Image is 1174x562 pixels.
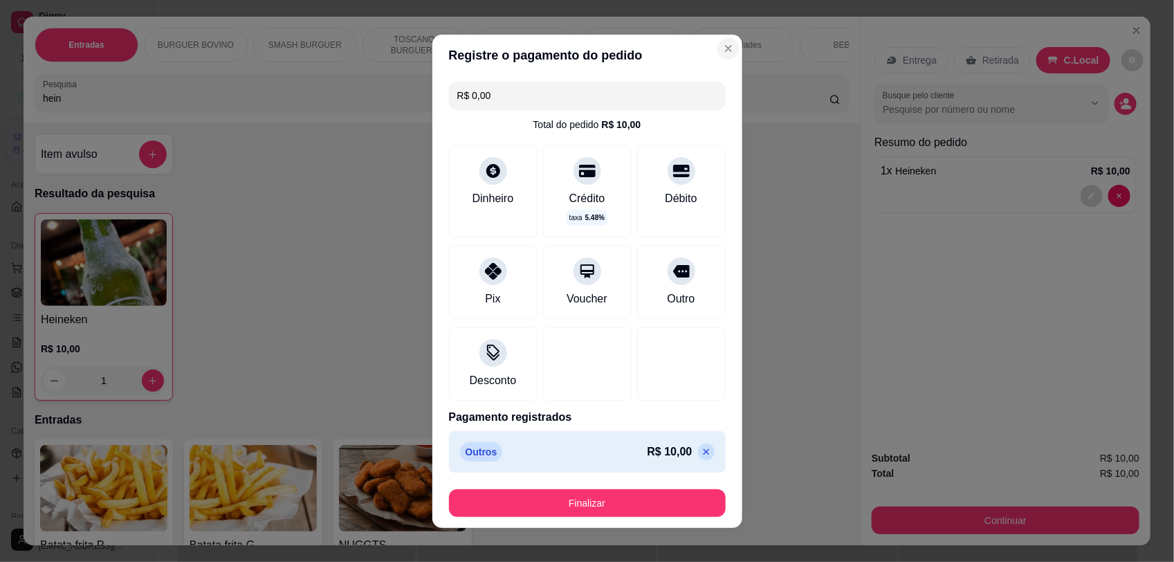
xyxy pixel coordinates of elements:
[585,212,605,223] span: 5.48 %
[602,118,641,132] div: R$ 10,00
[449,489,726,517] button: Finalizar
[665,190,697,207] div: Débito
[470,372,517,389] div: Desconto
[567,291,607,307] div: Voucher
[569,190,605,207] div: Crédito
[533,118,641,132] div: Total do pedido
[667,291,695,307] div: Outro
[648,444,693,460] p: R$ 10,00
[569,212,605,223] p: taxa
[460,442,503,462] p: Outros
[717,37,740,60] button: Close
[485,291,500,307] div: Pix
[432,35,742,76] header: Registre o pagamento do pedido
[449,409,726,426] p: Pagamento registrados
[457,82,717,109] input: Ex.: hambúrguer de cordeiro
[473,190,514,207] div: Dinheiro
